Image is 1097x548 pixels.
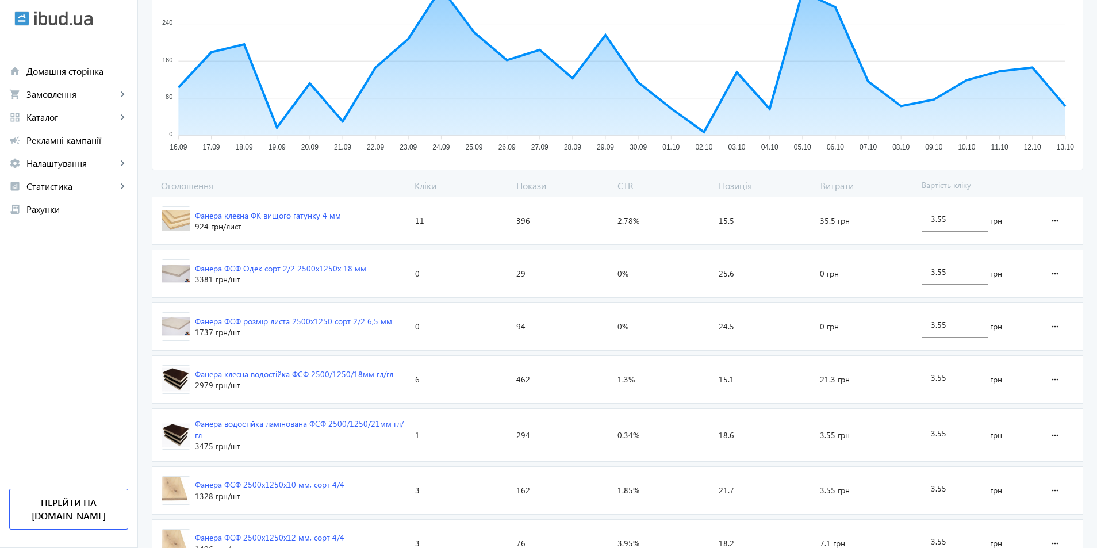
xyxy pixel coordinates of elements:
[820,430,850,441] span: 3.55 грн
[415,321,420,332] span: 0
[1048,207,1062,235] mat-icon: more_horiz
[195,369,393,380] div: Фанера клеєна водостійка ФСФ 2500/1250/18мм гл/гл
[990,374,1002,385] span: грн
[9,112,21,123] mat-icon: grid_view
[26,89,117,100] span: Замовлення
[719,321,734,332] span: 24.5
[26,66,128,77] span: Домашня сторінка
[195,479,344,490] div: Фанера ФСФ 2500х1250х10 мм, сорт 4/4
[9,135,21,146] mat-icon: campaign
[9,158,21,169] mat-icon: settings
[498,144,516,152] tspan: 26.09
[990,321,1002,332] span: грн
[117,181,128,192] mat-icon: keyboard_arrow_right
[9,66,21,77] mat-icon: home
[719,485,734,496] span: 21.7
[816,179,917,192] span: Витрати
[9,181,21,192] mat-icon: analytics
[162,207,190,235] img: 5ca5bc5bd87ac9697-5ca47568ebaba4054-5c66cc65a299a3283-fanera_fk_kostopol.jpg
[195,418,406,440] div: Фанера водостійка ламінована ФСФ 2500/1250/21мм гл/гл
[1024,144,1041,152] tspan: 12.10
[162,477,190,504] img: 1256461ebc13669a525543532127162-91ba3791be.jpg
[162,421,190,449] img: 408761ebbac477d698567119625734-edd6e96361.png
[432,144,450,152] tspan: 24.09
[925,144,942,152] tspan: 09.10
[301,144,319,152] tspan: 20.09
[26,204,128,215] span: Рахунки
[236,144,253,152] tspan: 18.09
[719,215,734,227] span: 15.5
[531,144,548,152] tspan: 27.09
[1057,144,1074,152] tspan: 13.10
[162,56,172,63] tspan: 160
[169,131,172,137] tspan: 0
[195,210,341,221] div: Фанера клеєна ФК вищого гатунку 4 мм
[892,144,910,152] tspan: 08.10
[990,430,1002,441] span: грн
[465,144,482,152] tspan: 25.09
[516,215,530,227] span: 396
[195,221,341,232] div: 924 грн /лист
[617,485,639,496] span: 1.85%
[9,89,21,100] mat-icon: shopping_cart
[630,144,647,152] tspan: 30.09
[26,112,117,123] span: Каталог
[195,274,366,285] div: 3381 грн /шт
[613,179,714,192] span: CTR
[728,144,746,152] tspan: 03.10
[1048,366,1062,393] mat-icon: more_horiz
[9,489,128,530] a: Перейти на [DOMAIN_NAME]
[820,485,850,496] span: 3.55 грн
[269,144,286,152] tspan: 19.09
[202,144,220,152] tspan: 17.09
[415,215,424,227] span: 11
[617,430,639,441] span: 0.34%
[617,268,628,279] span: 0%
[195,263,366,274] div: Фанера ФСФ Одек сорт 2/2 2500х1250х 18 мм
[195,440,406,452] div: 3475 грн /шт
[195,490,344,502] div: 1328 грн /шт
[990,215,1002,227] span: грн
[9,204,21,215] mat-icon: receipt_long
[1048,477,1062,504] mat-icon: more_horiz
[162,19,172,26] tspan: 240
[195,327,392,338] div: 1737 грн /шт
[1048,421,1062,449] mat-icon: more_horiz
[26,181,117,192] span: Статистика
[719,374,734,385] span: 15.1
[117,112,128,123] mat-icon: keyboard_arrow_right
[564,144,581,152] tspan: 28.09
[170,144,187,152] tspan: 16.09
[195,380,393,391] div: 2979 грн /шт
[1048,260,1062,288] mat-icon: more_horiz
[662,144,680,152] tspan: 01.10
[695,144,712,152] tspan: 02.10
[415,268,420,279] span: 0
[410,179,511,192] span: Кліки
[26,158,117,169] span: Налаштування
[400,144,417,152] tspan: 23.09
[166,94,172,101] tspan: 80
[512,179,613,192] span: Покази
[415,374,420,385] span: 6
[990,485,1002,496] span: грн
[597,144,614,152] tspan: 29.09
[820,374,850,385] span: 21.3 грн
[860,144,877,152] tspan: 07.10
[617,321,628,332] span: 0%
[162,260,190,288] img: 5d317a3a6071c4087-a2f1b2df-7a5f-486e-9839-61194a3a67f3.jpg
[719,268,734,279] span: 25.6
[367,144,384,152] tspan: 22.09
[14,11,29,26] img: ibud.svg
[714,179,815,192] span: Позиція
[516,268,526,279] span: 29
[719,430,734,441] span: 18.6
[1048,313,1062,340] mat-icon: more_horiz
[516,321,526,332] span: 94
[195,316,392,327] div: Фанера ФСФ розмір листа 2500x1250 сорт 2/2 6,5 мм
[990,268,1002,279] span: грн
[195,532,344,543] div: Фанера ФСФ 2500х1250х12 мм, сорт 4/4
[820,215,850,227] span: 35.5 грн
[617,374,635,385] span: 1.3%
[415,485,420,496] span: 3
